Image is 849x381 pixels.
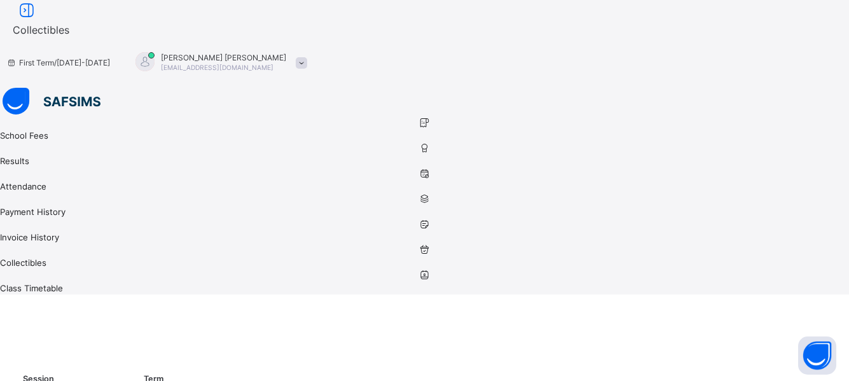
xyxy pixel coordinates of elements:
span: Collectibles [13,24,69,36]
span: [PERSON_NAME] [PERSON_NAME] [161,53,286,62]
img: safsims [3,88,100,114]
button: Open asap [798,336,836,375]
span: session/term information [6,58,110,67]
span: [EMAIL_ADDRESS][DOMAIN_NAME] [161,64,273,71]
div: MAHMUDSABO [123,52,314,73]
